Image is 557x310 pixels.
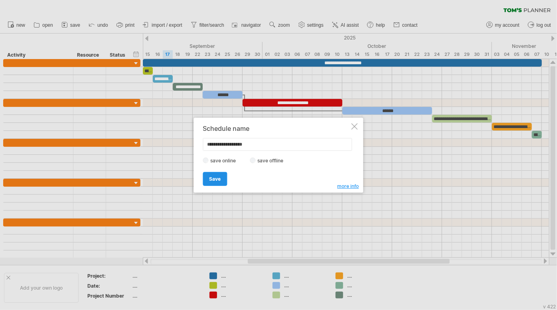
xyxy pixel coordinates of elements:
[203,125,350,132] div: Schedule name
[338,183,359,189] span: more info
[209,176,221,182] span: Save
[203,172,227,186] a: Save
[256,158,290,164] label: save offline
[209,158,243,164] label: save online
